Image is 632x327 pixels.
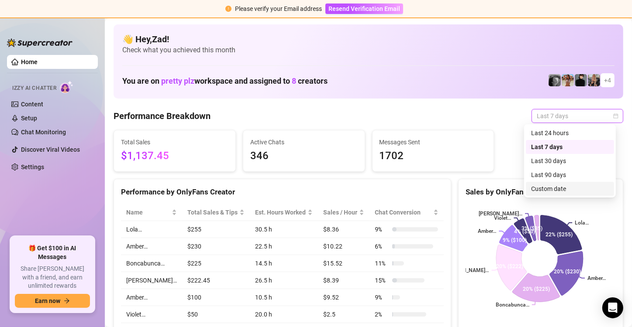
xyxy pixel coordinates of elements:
[325,3,403,14] button: Resend Verification Email
[121,221,182,238] td: Lola…
[121,238,182,255] td: Amber…
[531,170,609,180] div: Last 90 days
[122,76,328,86] h1: You are on workspace and assigned to creators
[318,272,370,289] td: $8.39
[318,238,370,255] td: $10.22
[114,110,211,122] h4: Performance Breakdown
[21,115,37,122] a: Setup
[250,148,358,164] span: 346
[380,148,487,164] span: 1702
[318,255,370,272] td: $15.52
[7,38,73,47] img: logo-BBDzfeDw.svg
[21,146,80,153] a: Discover Viral Videos
[318,204,370,221] th: Sales / Hour
[375,276,389,285] span: 15 %
[15,294,90,308] button: Earn nowarrow-right
[250,306,318,323] td: 20.0 h
[121,272,182,289] td: [PERSON_NAME]…
[575,74,587,86] img: Camille
[250,238,318,255] td: 22.5 h
[121,289,182,306] td: Amber…
[182,221,250,238] td: $255
[126,208,170,217] span: Name
[182,272,250,289] td: $222.45
[531,184,609,194] div: Custom date
[588,74,600,86] img: Violet
[161,76,194,85] span: pretty plz
[182,238,250,255] td: $230
[21,163,44,170] a: Settings
[122,33,615,45] h4: 👋 Hey, Zad !
[250,289,318,306] td: 10.5 h
[587,275,606,281] text: Amber…
[531,128,609,138] div: Last 24 hours
[250,137,358,147] span: Active Chats
[121,148,228,164] span: $1,137.45
[478,228,496,234] text: Amber…
[328,5,400,12] span: Resend Verification Email
[15,265,90,290] span: Share [PERSON_NAME] with a friend, and earn unlimited rewards
[494,215,511,221] text: Violet…
[21,58,38,65] a: Home
[182,204,250,221] th: Total Sales & Tips
[64,298,70,304] span: arrow-right
[182,255,250,272] td: $225
[121,186,444,198] div: Performance by OnlyFans Creator
[187,208,238,217] span: Total Sales & Tips
[60,81,73,93] img: AI Chatter
[375,259,389,268] span: 11 %
[496,302,529,308] text: Boncabunca…
[121,204,182,221] th: Name
[250,221,318,238] td: 30.5 h
[613,113,618,119] span: calendar
[21,101,43,108] a: Content
[602,297,623,318] div: Open Intercom Messenger
[250,272,318,289] td: 26.5 h
[466,186,616,198] div: Sales by OnlyFans Creator
[318,221,370,238] td: $8.36
[318,289,370,306] td: $9.52
[445,267,489,273] text: [PERSON_NAME]…
[182,306,250,323] td: $50
[375,310,389,319] span: 2 %
[121,306,182,323] td: Violet…
[526,126,614,140] div: Last 24 hours
[526,182,614,196] div: Custom date
[370,204,443,221] th: Chat Conversion
[531,156,609,166] div: Last 30 days
[526,140,614,154] div: Last 7 days
[21,129,66,136] a: Chat Monitoring
[531,142,609,152] div: Last 7 days
[323,208,357,217] span: Sales / Hour
[292,76,296,85] span: 8
[235,4,322,14] div: Please verify your Email address
[122,45,615,55] span: Check what you achieved this month
[182,289,250,306] td: $100
[250,255,318,272] td: 14.5 h
[121,137,228,147] span: Total Sales
[225,6,231,12] span: exclamation-circle
[537,109,618,123] span: Last 7 days
[375,208,431,217] span: Chat Conversion
[375,225,389,234] span: 9 %
[255,208,306,217] div: Est. Hours Worked
[380,137,487,147] span: Messages Sent
[12,84,56,92] span: Izzy AI Chatter
[604,75,611,85] span: + 4
[575,220,589,226] text: Lola…
[479,211,522,217] text: [PERSON_NAME]…
[375,242,389,251] span: 6 %
[318,306,370,323] td: $2.5
[562,74,574,86] img: Amber
[35,297,60,304] span: Earn now
[526,168,614,182] div: Last 90 days
[526,154,614,168] div: Last 30 days
[549,74,561,86] img: Amber
[121,255,182,272] td: Boncabunca…
[15,244,90,261] span: 🎁 Get $100 in AI Messages
[375,293,389,302] span: 9 %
